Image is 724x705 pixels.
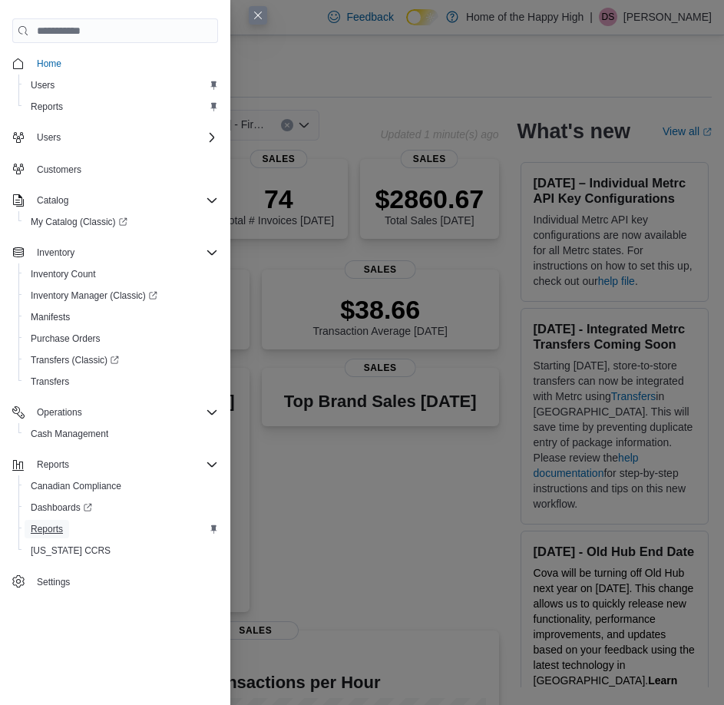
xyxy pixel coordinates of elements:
[31,216,127,228] span: My Catalog (Classic)
[18,423,224,445] button: Cash Management
[18,475,224,497] button: Canadian Compliance
[31,572,218,591] span: Settings
[25,520,218,538] span: Reports
[31,268,96,280] span: Inventory Count
[6,242,224,263] button: Inventory
[31,54,218,73] span: Home
[25,520,69,538] a: Reports
[25,425,114,443] a: Cash Management
[31,311,70,323] span: Manifests
[18,96,224,118] button: Reports
[25,308,76,326] a: Manifests
[25,265,218,283] span: Inventory Count
[6,571,224,593] button: Settings
[37,458,69,471] span: Reports
[18,540,224,561] button: [US_STATE] CCRS
[31,191,218,210] span: Catalog
[25,372,75,391] a: Transfers
[12,46,218,596] nav: Complex example
[25,286,218,305] span: Inventory Manager (Classic)
[6,52,224,74] button: Home
[37,58,61,70] span: Home
[25,76,61,94] a: Users
[25,329,107,348] a: Purchase Orders
[25,308,218,326] span: Manifests
[6,157,224,180] button: Customers
[31,191,74,210] button: Catalog
[25,372,218,391] span: Transfers
[25,477,127,495] a: Canadian Compliance
[31,333,101,345] span: Purchase Orders
[31,290,157,302] span: Inventory Manager (Classic)
[37,406,82,419] span: Operations
[31,159,218,178] span: Customers
[25,329,218,348] span: Purchase Orders
[31,455,75,474] button: Reports
[25,477,218,495] span: Canadian Compliance
[6,402,224,423] button: Operations
[31,428,108,440] span: Cash Management
[31,243,218,262] span: Inventory
[18,349,224,371] a: Transfers (Classic)
[18,497,224,518] a: Dashboards
[37,247,74,259] span: Inventory
[37,131,61,144] span: Users
[31,455,218,474] span: Reports
[31,55,68,73] a: Home
[25,541,218,560] span: Washington CCRS
[18,371,224,392] button: Transfers
[37,164,81,176] span: Customers
[25,286,164,305] a: Inventory Manager (Classic)
[18,263,224,285] button: Inventory Count
[249,6,267,25] button: Close this dialog
[25,541,117,560] a: [US_STATE] CCRS
[25,498,218,517] span: Dashboards
[31,403,88,422] button: Operations
[18,518,224,540] button: Reports
[18,328,224,349] button: Purchase Orders
[25,98,218,116] span: Reports
[31,161,88,179] a: Customers
[31,243,81,262] button: Inventory
[18,285,224,306] a: Inventory Manager (Classic)
[31,79,55,91] span: Users
[25,498,98,517] a: Dashboards
[18,306,224,328] button: Manifests
[25,425,218,443] span: Cash Management
[25,213,218,231] span: My Catalog (Classic)
[25,76,218,94] span: Users
[6,127,224,148] button: Users
[31,101,63,113] span: Reports
[31,354,119,366] span: Transfers (Classic)
[6,190,224,211] button: Catalog
[31,128,67,147] button: Users
[25,351,218,369] span: Transfers (Classic)
[25,265,102,283] a: Inventory Count
[31,544,111,557] span: [US_STATE] CCRS
[31,128,218,147] span: Users
[6,454,224,475] button: Reports
[31,480,121,492] span: Canadian Compliance
[37,576,70,588] span: Settings
[18,74,224,96] button: Users
[37,194,68,207] span: Catalog
[25,213,134,231] a: My Catalog (Classic)
[18,211,224,233] a: My Catalog (Classic)
[31,501,92,514] span: Dashboards
[31,573,76,591] a: Settings
[25,98,69,116] a: Reports
[31,376,69,388] span: Transfers
[25,351,125,369] a: Transfers (Classic)
[31,403,218,422] span: Operations
[31,523,63,535] span: Reports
